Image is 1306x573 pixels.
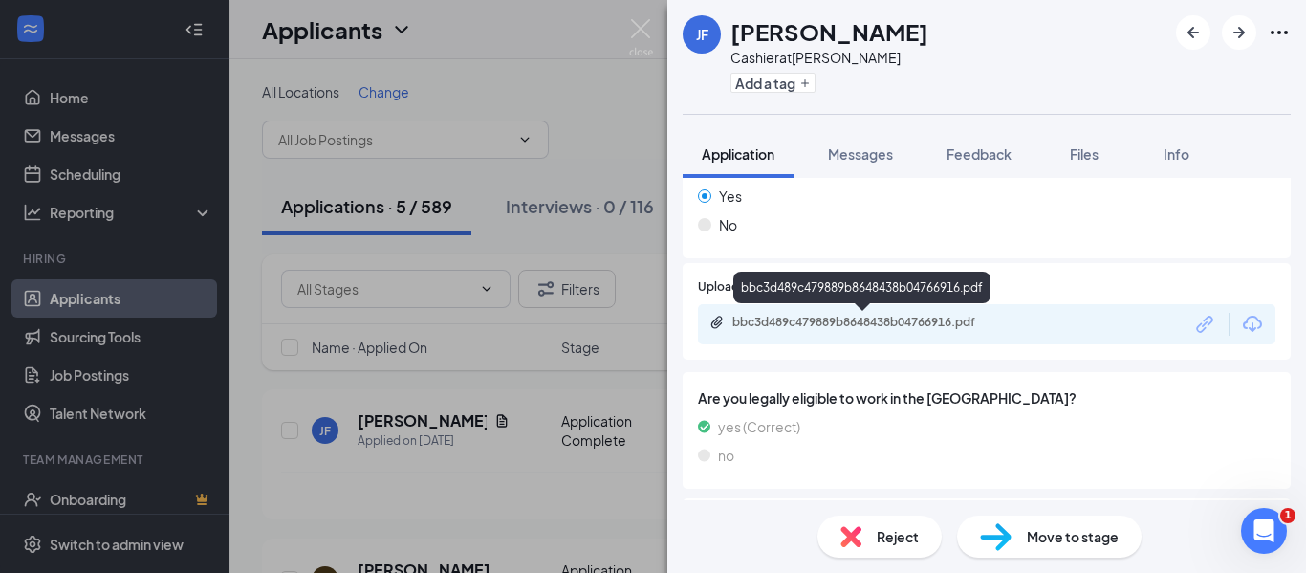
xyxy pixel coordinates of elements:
[696,25,708,44] div: JF
[718,416,800,437] span: yes (Correct)
[1193,312,1218,337] svg: Link
[1182,21,1205,44] svg: ArrowLeftNew
[733,272,990,303] div: bbc3d489c479889b8648438b04766916.pdf
[730,48,928,67] div: Cashier at [PERSON_NAME]
[1027,526,1119,547] span: Move to stage
[719,214,737,235] span: No
[1241,508,1287,554] iframe: Intercom live chat
[730,15,928,48] h1: [PERSON_NAME]
[719,186,742,207] span: Yes
[1164,145,1189,163] span: Info
[877,526,919,547] span: Reject
[947,145,1012,163] span: Feedback
[1222,15,1256,50] button: ArrowRight
[732,315,1000,330] div: bbc3d489c479889b8648438b04766916.pdf
[799,77,811,89] svg: Plus
[730,73,816,93] button: PlusAdd a tag
[709,315,1019,333] a: Paperclipbbc3d489c479889b8648438b04766916.pdf
[1268,21,1291,44] svg: Ellipses
[709,315,725,330] svg: Paperclip
[698,278,785,297] span: Upload Resume
[1241,313,1264,336] svg: Download
[1070,145,1099,163] span: Files
[698,387,1275,408] span: Are you legally eligible to work in the [GEOGRAPHIC_DATA]?
[1280,508,1295,523] span: 1
[1228,21,1251,44] svg: ArrowRight
[702,145,774,163] span: Application
[1176,15,1210,50] button: ArrowLeftNew
[718,445,734,466] span: no
[828,145,893,163] span: Messages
